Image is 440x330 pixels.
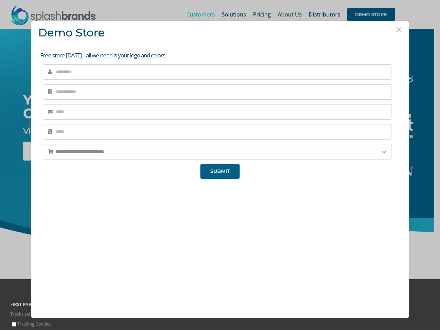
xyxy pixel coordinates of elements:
[40,51,402,60] p: Free store [DATE]... all we need is your logo and colors.
[38,26,402,39] h3: Demo Store
[396,24,402,35] button: Close
[210,168,230,174] span: SUBMIT
[200,164,240,179] button: SUBMIT
[107,184,333,311] iframe: SplashBrands Demo Store Overview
